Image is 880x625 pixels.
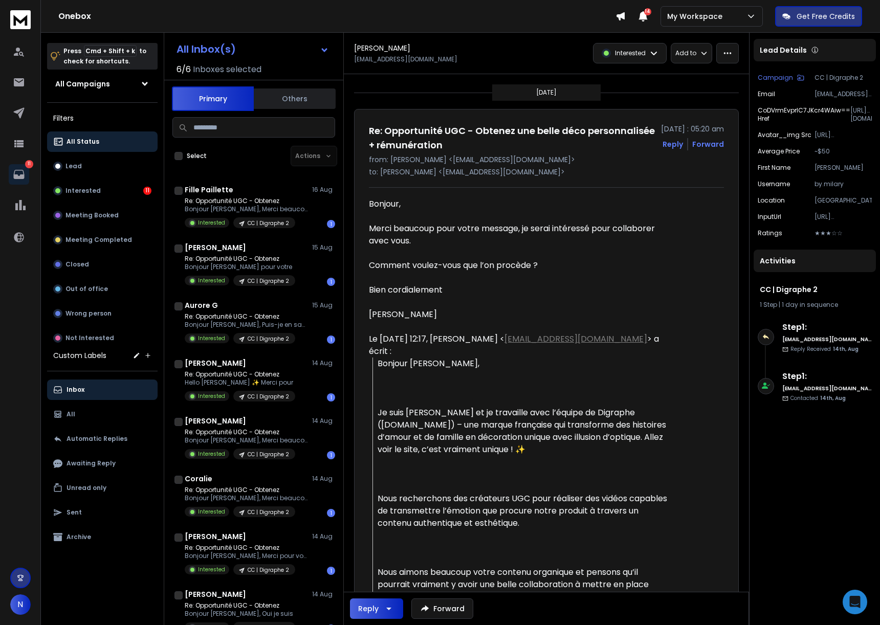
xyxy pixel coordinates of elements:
[536,88,557,97] p: [DATE]
[65,211,119,219] p: Meeting Booked
[47,279,158,299] button: Out of office
[758,74,793,82] p: Campaign
[369,333,668,358] div: Le [DATE] 12:17, [PERSON_NAME] < > a écrit :
[758,90,775,98] p: Email
[758,106,850,123] p: coDVrmEvprIC7JKcr4WAiw== href
[782,385,872,392] h6: [EMAIL_ADDRESS][DOMAIN_NAME]
[369,222,668,247] div: Merci beaucoup pour votre message, je serai intéressé pour collaborer avec vous.
[782,300,838,309] span: 1 day in sequence
[185,242,246,253] h1: [PERSON_NAME]
[248,566,289,574] p: CC | Digraphe 2
[84,45,137,57] span: Cmd + Shift + k
[63,46,146,66] p: Press to check for shortcuts.
[782,370,872,383] h6: Step 1 :
[790,394,846,402] p: Contacted
[67,435,127,443] p: Automatic Replies
[185,494,307,502] p: Bonjour [PERSON_NAME], Merci beaucoup pour
[65,260,89,269] p: Closed
[185,255,295,263] p: Re: Opportunité UGC - Obtenez
[47,156,158,176] button: Lead
[758,196,785,205] p: location
[758,213,781,221] p: inputUrl
[312,417,335,425] p: 14 Aug
[10,594,31,615] span: N
[47,181,158,201] button: Interested11
[758,229,782,237] p: Ratings
[185,436,307,444] p: Bonjour [PERSON_NAME], Merci beaucoup pour
[327,509,335,517] div: 1
[254,87,336,110] button: Others
[198,219,225,227] p: Interested
[47,254,158,275] button: Closed
[248,393,289,400] p: CC | Digraphe 2
[815,180,872,188] p: by.milary
[248,219,289,227] p: CC | Digraphe 2
[350,598,403,619] button: Reply
[177,44,236,54] h1: All Inbox(s)
[312,475,335,483] p: 14 Aug
[67,508,82,517] p: Sent
[58,10,615,23] h1: Onebox
[187,152,207,160] label: Select
[369,308,668,321] div: [PERSON_NAME]
[661,124,724,134] p: [DATE] : 05:20 am
[833,345,859,353] span: 14th, Aug
[312,590,335,598] p: 14 Aug
[327,278,335,286] div: 1
[185,378,295,387] p: Hello [PERSON_NAME] ✨ Merci pour
[185,263,295,271] p: Bonjour [PERSON_NAME] pour votre
[312,186,335,194] p: 16 Aug
[815,147,872,155] p: ~$50
[185,300,218,310] h1: Aurore G
[369,154,724,165] p: from: [PERSON_NAME] <[EMAIL_ADDRESS][DOMAIN_NAME]>
[758,131,811,139] p: Avatar__img src
[411,598,473,619] button: Forward
[47,205,158,226] button: Meeting Booked
[47,328,158,348] button: Not Interested
[185,486,307,494] p: Re: Opportunité UGC - Obtenez
[65,162,82,170] p: Lead
[790,345,859,353] p: Reply Received
[327,393,335,401] div: 1
[504,333,647,345] a: [EMAIL_ADDRESS][DOMAIN_NAME]
[67,138,99,146] p: All Status
[185,312,307,321] p: Re: Opportunité UGC - Obtenez
[675,49,696,57] p: Add to
[760,301,870,309] div: |
[143,187,151,195] div: 11
[327,220,335,228] div: 1
[47,230,158,250] button: Meeting Completed
[9,164,29,185] a: 11
[168,39,337,59] button: All Inbox(s)
[815,229,872,237] p: ★★★☆☆
[248,508,289,516] p: CC | Digraphe 2
[185,428,307,436] p: Re: Opportunité UGC - Obtenez
[663,139,683,149] button: Reply
[47,527,158,547] button: Archive
[615,49,646,57] p: Interested
[67,484,106,492] p: Unread only
[185,321,307,329] p: Bonjour [PERSON_NAME], Puis-je en savoir
[47,74,158,94] button: All Campaigns
[797,11,855,21] p: Get Free Credits
[248,335,289,343] p: CC | Digraphe 2
[185,358,246,368] h1: [PERSON_NAME]
[172,86,254,111] button: Primary
[369,259,668,272] div: Comment voulez-vous que l’on procède ?
[775,6,862,27] button: Get Free Credits
[850,106,872,123] p: [URL][DOMAIN_NAME]
[47,453,158,474] button: Awaiting Reply
[369,284,668,296] div: Bien cordialement
[369,167,724,177] p: to: [PERSON_NAME] <[EMAIL_ADDRESS][DOMAIN_NAME]>
[65,236,132,244] p: Meeting Completed
[312,243,335,252] p: 15 Aug
[312,301,335,309] p: 15 Aug
[312,359,335,367] p: 14 Aug
[185,601,295,610] p: Re: Opportunité UGC - Obtenez
[815,196,872,205] p: [GEOGRAPHIC_DATA]
[248,277,289,285] p: CC | Digraphe 2
[354,43,410,53] h1: [PERSON_NAME]
[47,478,158,498] button: Unread only
[815,90,872,98] p: [EMAIL_ADDRESS][DOMAIN_NAME]
[65,187,101,195] p: Interested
